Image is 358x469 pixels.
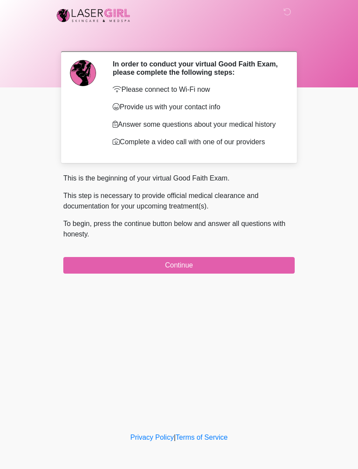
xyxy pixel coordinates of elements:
[70,60,96,86] img: Agent Avatar
[113,84,282,95] p: Please connect to Wi-Fi now
[131,434,174,441] a: Privacy Policy
[113,60,282,76] h2: In order to conduct your virtual Good Faith Exam, please complete the following steps:
[174,434,176,441] a: |
[63,173,295,184] p: This is the beginning of your virtual Good Faith Exam.
[113,102,282,112] p: Provide us with your contact info
[63,191,295,212] p: This step is necessary to provide official medical clearance and documentation for your upcoming ...
[113,137,282,147] p: Complete a video call with one of our providers
[113,119,282,130] p: Answer some questions about your medical history
[63,257,295,274] button: Continue
[63,219,295,240] p: To begin, press the continue button below and answer all questions with honesty.
[57,31,301,48] h1: ‎ ‎
[55,7,132,24] img: Laser Girl Med Spa LLC Logo
[176,434,227,441] a: Terms of Service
